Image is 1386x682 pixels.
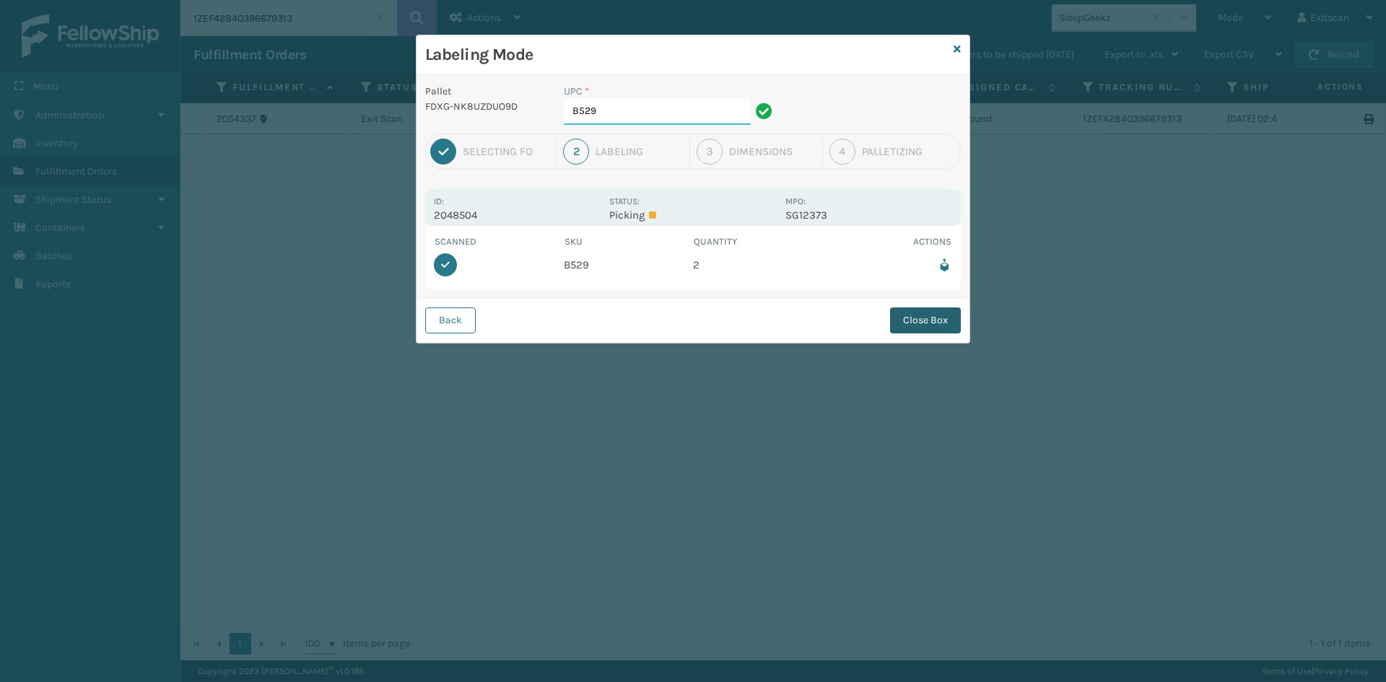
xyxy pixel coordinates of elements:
[563,139,589,165] div: 2
[862,145,956,158] div: Palletizing
[693,235,823,249] th: Quantity
[609,196,640,206] label: Status:
[609,209,776,222] p: Picking
[829,139,855,165] div: 4
[564,84,589,99] label: UPC
[425,99,546,114] p: FDXG-NK8UZDUO9D
[425,84,546,99] p: Pallet
[785,209,952,222] p: SG12373
[596,145,682,158] div: Labeling
[823,235,953,249] th: Actions
[564,235,694,249] th: SKU
[729,145,816,158] div: Dimensions
[425,44,948,66] h3: Labeling Mode
[430,139,456,165] div: 1
[693,249,823,281] td: 2
[463,145,549,158] div: Selecting FO
[785,196,806,206] label: MPO:
[434,209,601,222] p: 2048504
[434,196,444,206] label: Id:
[697,139,723,165] div: 3
[890,307,961,333] button: Close Box
[434,235,564,249] th: Scanned
[823,249,953,281] td: Remove from box
[564,249,694,281] td: B529
[425,307,476,333] button: Back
